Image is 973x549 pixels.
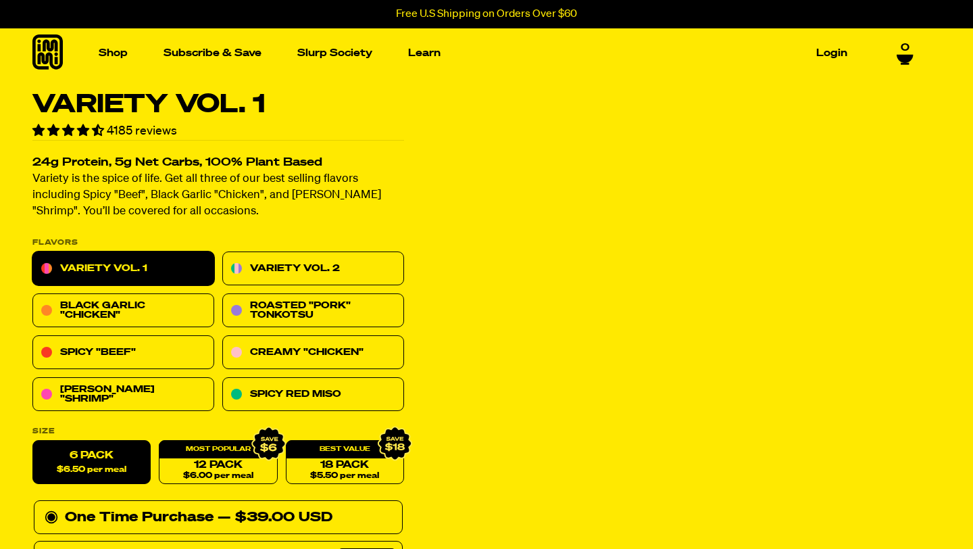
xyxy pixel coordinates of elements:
[218,507,332,529] div: — $39.00 USD
[107,125,177,137] span: 4185 reviews
[158,43,267,64] a: Subscribe & Save
[159,441,277,485] a: 12 Pack$6.00 per meal
[32,158,404,169] h2: 24g Protein, 5g Net Carbs, 100% Plant Based
[32,336,214,370] a: Spicy "Beef"
[32,428,404,435] label: Size
[32,441,151,485] label: 6 Pack
[901,42,909,54] span: 0
[32,294,214,328] a: Black Garlic "Chicken"
[811,43,853,64] a: Login
[183,472,253,481] span: $6.00 per meal
[310,472,379,481] span: $5.50 per meal
[32,378,214,412] a: [PERSON_NAME] "Shrimp"
[32,172,404,220] p: Variety is the spice of life. Get all three of our best selling flavors including Spicy "Beef", B...
[32,239,404,247] p: Flavors
[292,43,378,64] a: Slurp Society
[222,336,404,370] a: Creamy "Chicken"
[57,466,126,475] span: $6.50 per meal
[93,28,853,78] nav: Main navigation
[222,378,404,412] a: Spicy Red Miso
[222,294,404,328] a: Roasted "Pork" Tonkotsu
[32,92,404,118] h1: Variety Vol. 1
[286,441,404,485] a: 18 Pack$5.50 per meal
[222,252,404,286] a: Variety Vol. 2
[93,43,133,64] a: Shop
[45,507,392,529] div: One Time Purchase
[32,125,107,137] span: 4.55 stars
[396,8,577,20] p: Free U.S Shipping on Orders Over $60
[897,42,914,65] a: 0
[403,43,446,64] a: Learn
[32,252,214,286] a: Variety Vol. 1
